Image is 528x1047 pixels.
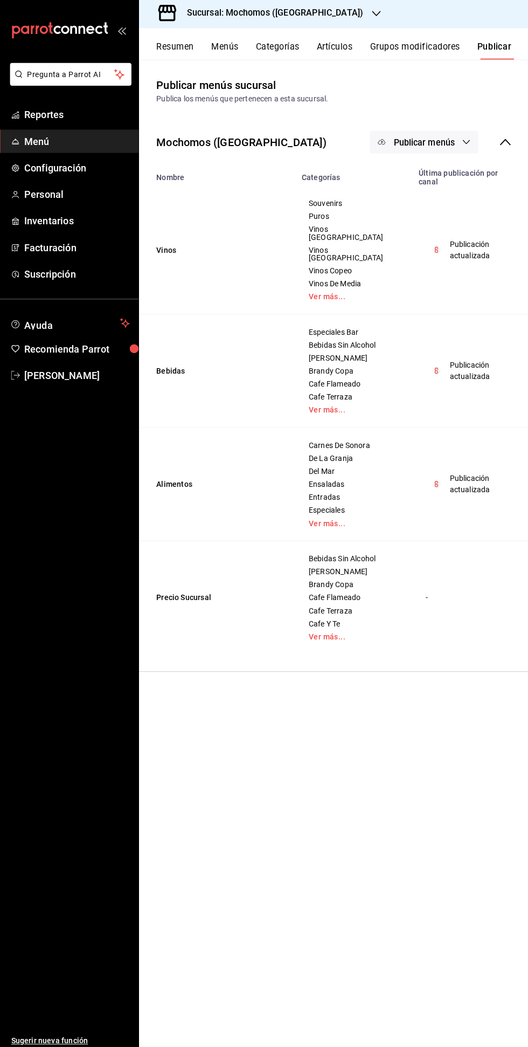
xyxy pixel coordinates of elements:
[309,406,398,414] a: Ver más...
[26,188,131,203] span: Personal
[157,43,194,61] button: Resumen
[309,493,398,500] span: Entradas
[157,43,528,61] div: navigation tabs
[309,480,398,487] span: Ensaladas
[26,162,131,176] span: Configuración
[309,328,398,336] span: Especiales Bar
[26,317,117,330] span: Ayuda
[309,580,398,587] span: Brandy Copa
[157,135,326,151] div: Mochomos ([GEOGRAPHIC_DATA])
[309,280,398,288] span: Vinos De Media
[309,441,398,449] span: Carnes De Sonora
[8,78,133,89] a: Pregunta a Parrot AI
[26,135,131,150] span: Menú
[256,43,300,61] button: Categorías
[370,132,477,155] button: Publicar menús
[309,554,398,561] span: Bebidas Sin Alcohol
[295,163,412,187] th: Categorías
[309,467,398,474] span: Del Mar
[309,341,398,349] span: Bebidas Sin Alcohol
[26,109,131,123] span: Reportes
[140,163,295,187] th: Nombre
[370,43,459,61] button: Grupos modificadores
[393,139,454,149] span: Publicar menús
[309,213,398,221] span: Puros
[317,43,352,61] button: Artículos
[140,163,528,652] table: menu maker table for brand
[449,239,504,262] p: Publicación actualizada
[26,368,131,383] span: [PERSON_NAME]
[309,380,398,388] span: Cafe Flameado
[309,519,398,526] a: Ver más...
[157,95,511,106] div: Publica los menús que pertenecen a esta sucursal.
[26,215,131,229] span: Inventarios
[179,9,363,22] h3: Sucursal: Mochomos ([GEOGRAPHIC_DATA])
[26,342,131,356] span: Recomienda Parrot
[449,472,504,495] p: Publicación actualizada
[309,605,398,613] span: Cafe Terraza
[309,506,398,513] span: Especiales
[140,315,295,428] td: Bebidas
[12,65,133,87] button: Pregunta a Parrot AI
[449,360,504,382] p: Publicación actualizada
[309,593,398,600] span: Cafe Flameado
[29,71,116,82] span: Pregunta a Parrot AI
[157,79,276,95] div: Publicar menús sucursal
[26,241,131,256] span: Facturación
[309,393,398,401] span: Cafe Terraza
[425,590,511,602] div: -
[309,247,398,262] span: Vinos [GEOGRAPHIC_DATA]
[412,163,528,187] th: Última publicación por canal
[119,28,127,37] button: open_drawer_menu
[309,201,398,208] span: Souvenirs
[309,267,398,275] span: Vinos Copeo
[212,43,239,61] button: Menús
[309,354,398,362] span: [PERSON_NAME]
[309,631,398,639] a: Ver más...
[26,267,131,282] span: Suscripción
[140,540,295,653] td: Precio Sucursal
[309,293,398,301] a: Ver más...
[13,1031,131,1043] span: Sugerir nueva función
[309,618,398,626] span: Cafe Y Te
[309,567,398,574] span: [PERSON_NAME]
[140,428,295,540] td: Alimentos
[140,187,295,315] td: Vinos
[476,43,510,61] button: Publicar
[309,454,398,461] span: De La Granja
[309,226,398,242] span: Vinos [GEOGRAPHIC_DATA]
[309,367,398,375] span: Brandy Copa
